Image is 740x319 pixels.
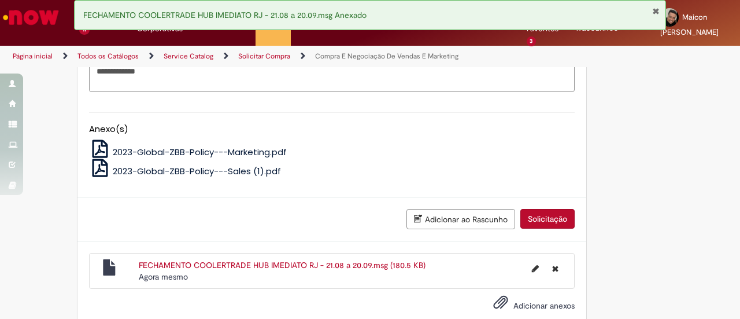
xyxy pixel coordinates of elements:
[1,6,61,29] img: ServiceNow
[545,259,565,278] button: Excluir FECHAMENTO COOLERTRADE HUB IMEDIATO RJ - 21.08 a 20.09.msg
[9,46,484,67] ul: Trilhas de página
[315,52,458,61] a: Compra E Negociação De Vendas E Marketing
[77,52,139,61] a: Todos os Catálogos
[520,209,575,229] button: Solicitação
[525,259,546,278] button: Editar nome de arquivo FECHAMENTO COOLERTRADE HUB IMEDIATO RJ - 21.08 a 20.09.msg
[406,209,515,229] button: Adicionar ao Rascunho
[652,6,660,16] button: Fechar Notificação
[490,292,511,318] button: Adicionar anexos
[238,52,290,61] a: Solicitar Compra
[113,146,287,158] span: 2023-Global-ZBB-Policy---Marketing.pdf
[660,12,719,37] span: Maicon [PERSON_NAME]
[164,52,213,61] a: Service Catalog
[139,272,188,282] time: 29/09/2025 12:37:28
[113,165,281,177] span: 2023-Global-ZBB-Policy---Sales (1).pdf
[89,146,287,158] a: 2023-Global-ZBB-Policy---Marketing.pdf
[89,165,282,177] a: 2023-Global-ZBB-Policy---Sales (1).pdf
[89,124,575,134] h5: Anexo(s)
[139,260,425,270] a: FECHAMENTO COOLERTRADE HUB IMEDIATO RJ - 21.08 a 20.09.msg (180.5 KB)
[83,10,367,20] span: FECHAMENTO COOLERTRADE HUB IMEDIATO RJ - 21.08 a 20.09.msg Anexado
[527,36,536,46] span: 3
[513,300,575,311] span: Adicionar anexos
[89,50,575,92] textarea: Descrição
[13,52,53,61] a: Página inicial
[139,272,188,282] span: Agora mesmo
